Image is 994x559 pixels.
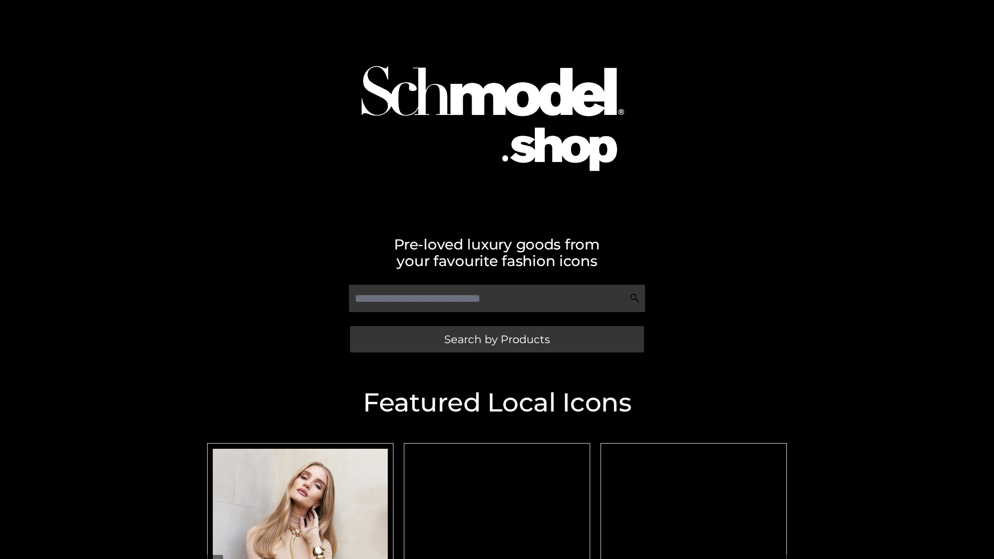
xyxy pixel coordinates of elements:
h2: Pre-loved luxury goods from your favourite fashion icons [202,236,792,269]
a: Search by Products [350,326,644,352]
span: Search by Products [444,334,550,345]
h2: Featured Local Icons​ [202,390,792,416]
img: Search Icon [630,293,640,303]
